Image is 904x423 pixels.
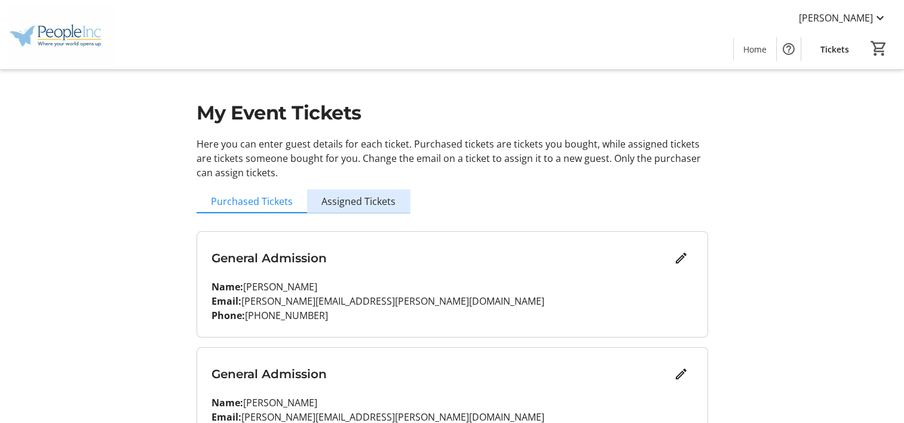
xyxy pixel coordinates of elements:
p: [PERSON_NAME] [212,280,693,294]
button: [PERSON_NAME] [789,8,897,27]
span: [PERSON_NAME] [799,11,873,25]
button: Help [777,37,801,61]
span: Tickets [820,43,849,56]
button: Edit [669,246,693,270]
h3: General Admission [212,249,669,267]
img: People Inc.'s Logo [7,5,114,65]
p: [PERSON_NAME][EMAIL_ADDRESS][PERSON_NAME][DOMAIN_NAME] [212,294,693,308]
strong: Name: [212,280,243,293]
strong: Phone: [212,309,245,322]
a: Tickets [811,38,859,60]
span: Home [743,43,767,56]
button: Cart [868,38,890,59]
button: Edit [669,362,693,386]
p: [PERSON_NAME] [212,396,693,410]
strong: Name: [212,396,243,409]
p: [PHONE_NUMBER] [212,308,693,323]
strong: Email: [212,295,241,308]
span: Assigned Tickets [321,197,396,206]
p: Here you can enter guest details for each ticket. Purchased tickets are tickets you bought, while... [197,137,708,180]
h1: My Event Tickets [197,99,708,127]
a: Home [734,38,776,60]
h3: General Admission [212,365,669,383]
span: Purchased Tickets [211,197,293,206]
